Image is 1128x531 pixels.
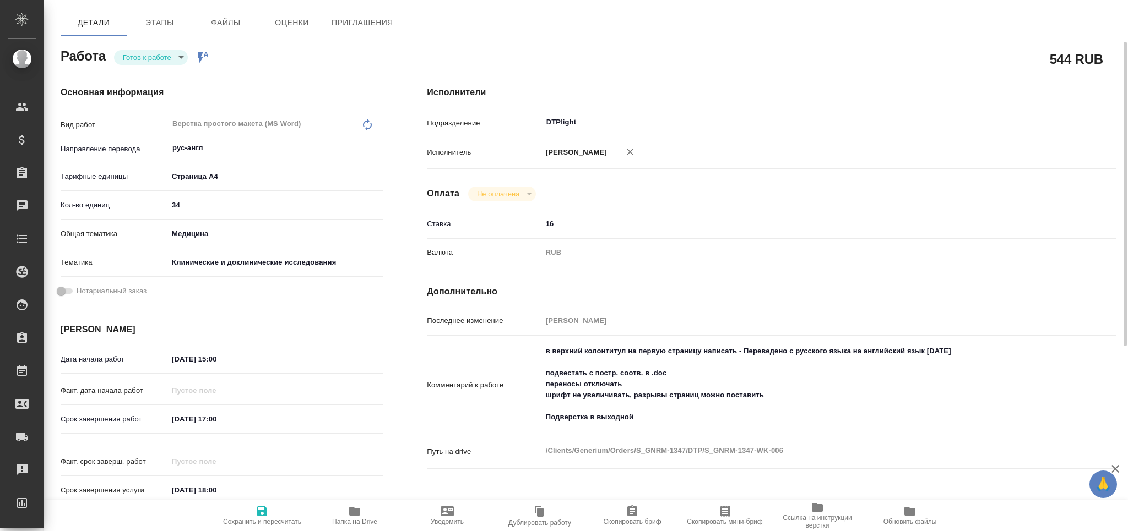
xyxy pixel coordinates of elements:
[308,500,401,531] button: Папка на Drive
[542,342,1059,426] textarea: в верхний колонтитул на первую страницу написать - Переведено с русского языка на английский язык...
[265,16,318,30] span: Оценки
[618,140,642,164] button: Удалить исполнителя
[61,45,106,65] h2: Работа
[1050,50,1103,68] h2: 544 RUB
[427,247,541,258] p: Валюта
[61,200,168,211] p: Кол-во единиц
[61,119,168,130] p: Вид работ
[542,147,607,158] p: [PERSON_NAME]
[377,147,379,149] button: Open
[61,228,168,239] p: Общая тематика
[168,453,264,469] input: Пустое поле
[864,500,956,531] button: Обновить файлы
[679,500,771,531] button: Скопировать мини-бриф
[168,253,383,272] div: Клинические и доклинические исследования
[468,187,536,201] div: Готов к работе
[168,351,264,367] input: ✎ Введи что-нибудь
[586,500,679,531] button: Скопировать бриф
[332,518,377,525] span: Папка на Drive
[61,385,168,396] p: Факт. дата начала работ
[61,485,168,496] p: Срок завершения услуги
[168,167,383,186] div: Страница А4
[216,500,308,531] button: Сохранить и пересчитать
[427,118,541,129] p: Подразделение
[120,53,175,62] button: Готов к работе
[332,16,393,30] span: Приглашения
[493,500,586,531] button: Дублировать работу
[1089,470,1117,498] button: 🙏
[168,411,264,427] input: ✎ Введи что-нибудь
[603,518,661,525] span: Скопировать бриф
[61,86,383,99] h4: Основная информация
[168,225,383,243] div: Медицина
[427,218,541,229] p: Ставка
[114,50,188,65] div: Готов к работе
[133,16,186,30] span: Этапы
[61,171,168,182] p: Тарифные единицы
[778,514,857,529] span: Ссылка на инструкции верстки
[1053,121,1055,123] button: Open
[542,216,1059,232] input: ✎ Введи что-нибудь
[1094,473,1113,496] span: 🙏
[61,456,168,467] p: Факт. срок заверш. работ
[687,518,762,525] span: Скопировать мини-бриф
[199,16,252,30] span: Файлы
[431,518,464,525] span: Уведомить
[508,519,571,527] span: Дублировать работу
[61,354,168,365] p: Дата начала работ
[61,323,383,336] h4: [PERSON_NAME]
[427,147,541,158] p: Исполнитель
[542,313,1059,329] input: Пустое поле
[61,414,168,425] p: Срок завершения работ
[427,86,1116,99] h4: Исполнители
[883,518,937,525] span: Обновить файлы
[168,382,264,398] input: Пустое поле
[771,500,864,531] button: Ссылка на инструкции верстки
[61,144,168,155] p: Направление перевода
[474,189,523,199] button: Не оплачена
[401,500,493,531] button: Уведомить
[168,197,383,213] input: ✎ Введи что-нибудь
[223,518,301,525] span: Сохранить и пересчитать
[427,285,1116,298] h4: Дополнительно
[427,446,541,457] p: Путь на drive
[61,257,168,268] p: Тематика
[542,441,1059,460] textarea: /Clients/Generium/Orders/S_GNRM-1347/DTP/S_GNRM-1347-WK-006
[542,243,1059,262] div: RUB
[427,380,541,391] p: Комментарий к работе
[67,16,120,30] span: Детали
[77,286,147,297] span: Нотариальный заказ
[427,187,459,200] h4: Оплата
[427,315,541,326] p: Последнее изменение
[168,482,264,498] input: ✎ Введи что-нибудь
